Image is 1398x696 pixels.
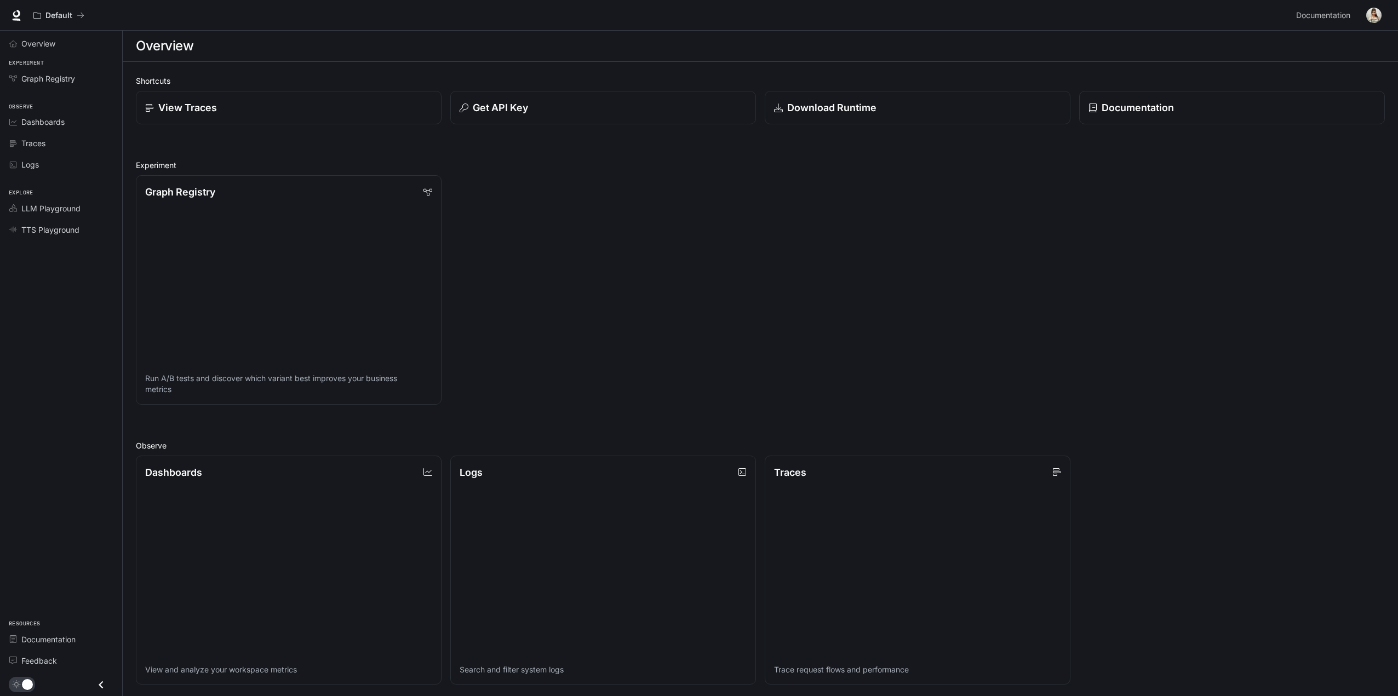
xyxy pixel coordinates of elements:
[145,185,215,199] p: Graph Registry
[136,175,442,405] a: Graph RegistryRun A/B tests and discover which variant best improves your business metrics
[158,100,217,115] p: View Traces
[460,465,483,480] p: Logs
[136,440,1385,451] h2: Observe
[1102,100,1174,115] p: Documentation
[1079,91,1385,124] a: Documentation
[21,137,45,149] span: Traces
[774,664,1061,675] p: Trace request flows and performance
[45,11,72,20] p: Default
[21,38,55,49] span: Overview
[460,664,747,675] p: Search and filter system logs
[21,224,79,235] span: TTS Playground
[4,155,118,174] a: Logs
[136,35,193,57] h1: Overview
[21,159,39,170] span: Logs
[4,651,118,670] a: Feedback
[765,91,1070,124] a: Download Runtime
[89,674,113,696] button: Close drawer
[136,75,1385,87] h2: Shortcuts
[21,73,75,84] span: Graph Registry
[145,373,432,395] p: Run A/B tests and discover which variant best improves your business metrics
[21,116,65,128] span: Dashboards
[1292,4,1359,26] a: Documentation
[1366,8,1382,23] img: User avatar
[473,100,528,115] p: Get API Key
[1363,4,1385,26] button: User avatar
[28,4,89,26] button: All workspaces
[4,34,118,53] a: Overview
[22,678,33,690] span: Dark mode toggle
[450,456,756,685] a: LogsSearch and filter system logs
[450,91,756,124] button: Get API Key
[765,456,1070,685] a: TracesTrace request flows and performance
[787,100,876,115] p: Download Runtime
[4,630,118,649] a: Documentation
[145,664,432,675] p: View and analyze your workspace metrics
[136,456,442,685] a: DashboardsView and analyze your workspace metrics
[774,465,806,480] p: Traces
[4,112,118,131] a: Dashboards
[136,159,1385,171] h2: Experiment
[136,91,442,124] a: View Traces
[4,220,118,239] a: TTS Playground
[21,634,76,645] span: Documentation
[4,134,118,153] a: Traces
[145,465,202,480] p: Dashboards
[4,199,118,218] a: LLM Playground
[21,203,81,214] span: LLM Playground
[1296,9,1350,22] span: Documentation
[21,655,57,666] span: Feedback
[4,69,118,88] a: Graph Registry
